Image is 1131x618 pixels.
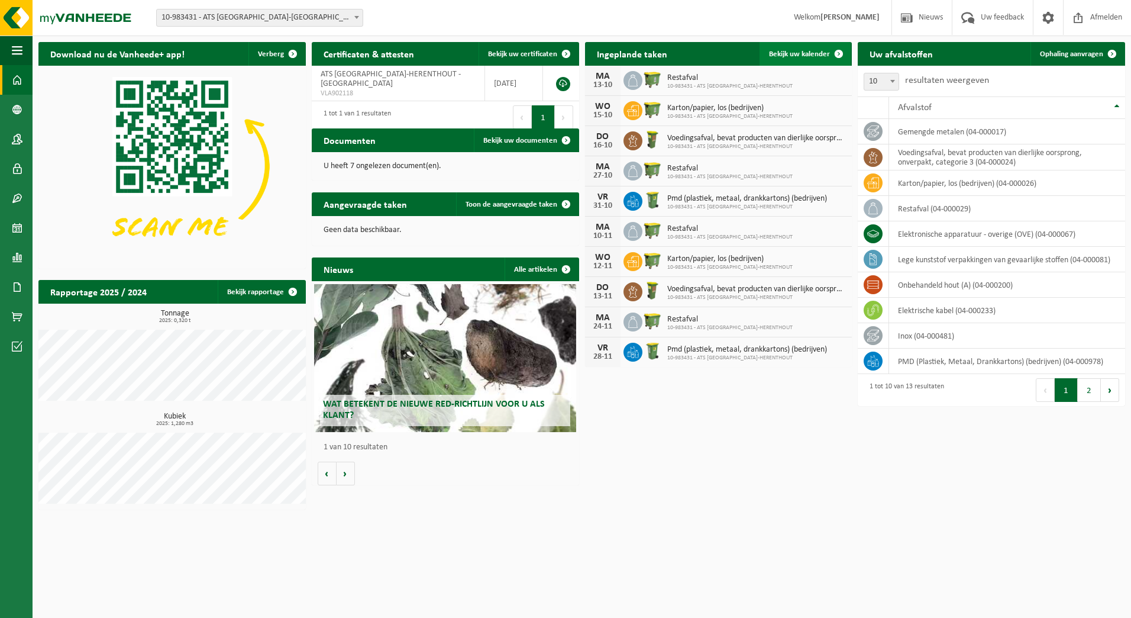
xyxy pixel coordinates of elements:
[321,70,461,88] span: ATS [GEOGRAPHIC_DATA]-HERENTHOUT - [GEOGRAPHIC_DATA]
[591,223,615,232] div: MA
[532,105,555,129] button: 1
[667,104,793,113] span: Karton/papier, los (bedrijven)
[591,111,615,120] div: 15-10
[591,292,615,301] div: 13-11
[157,9,363,26] span: 10-983431 - ATS ANTWERP-HERENTHOUT - HERENTHOUT
[44,421,306,427] span: 2025: 1,280 m3
[889,349,1125,374] td: PMD (Plastiek, Metaal, Drankkartons) (bedrijven) (04-000978)
[44,310,306,324] h3: Tonnage
[889,272,1125,298] td: onbehandeld hout (A) (04-000200)
[642,341,663,361] img: WB-0240-HPE-GN-50
[889,298,1125,323] td: elektrische kabel (04-000233)
[591,253,615,262] div: WO
[820,13,880,22] strong: [PERSON_NAME]
[337,462,355,485] button: Volgende
[323,400,545,420] span: Wat betekent de nieuwe RED-richtlijn voor u als klant?
[314,284,576,432] a: Wat betekent de nieuwe RED-richtlijn voor u als klant?
[44,318,306,324] span: 2025: 0,320 t
[889,221,1125,247] td: elektronische apparatuur - overige (OVE) (04-000067)
[321,89,476,98] span: VLA902118
[218,280,305,304] a: Bekijk rapportage
[324,226,567,234] p: Geen data beschikbaar.
[864,73,899,90] span: 10
[591,283,615,292] div: DO
[667,315,793,324] span: Restafval
[488,50,557,58] span: Bekijk uw certificaten
[667,83,793,90] span: 10-983431 - ATS [GEOGRAPHIC_DATA]-HERENTHOUT
[864,377,944,403] div: 1 tot 10 van 13 resultaten
[483,137,557,144] span: Bekijk uw documenten
[479,42,578,66] a: Bekijk uw certificaten
[591,323,615,331] div: 24-11
[667,355,827,362] span: 10-983431 - ATS [GEOGRAPHIC_DATA]-HERENTHOUT
[889,144,1125,170] td: voedingsafval, bevat producten van dierlijke oorsprong, onverpakt, categorie 3 (04-000024)
[591,72,615,81] div: MA
[324,162,567,170] p: U heeft 7 ongelezen document(en).
[642,69,663,89] img: WB-1100-HPE-GN-50
[591,102,615,111] div: WO
[667,224,793,234] span: Restafval
[312,128,387,152] h2: Documenten
[591,262,615,271] div: 12-11
[642,190,663,210] img: WB-0240-HPE-GN-50
[1101,378,1119,402] button: Next
[324,443,573,452] p: 1 van 10 resultaten
[591,141,615,150] div: 16-10
[760,42,851,66] a: Bekijk uw kalender
[318,462,337,485] button: Vorige
[1036,378,1055,402] button: Previous
[591,232,615,240] div: 10-11
[667,345,827,355] span: Pmd (plastiek, metaal, drankkartons) (bedrijven)
[898,103,932,112] span: Afvalstof
[889,196,1125,221] td: restafval (04-000029)
[642,311,663,331] img: WB-1100-HPE-GN-50
[38,66,306,266] img: Download de VHEPlus App
[667,234,793,241] span: 10-983431 - ATS [GEOGRAPHIC_DATA]-HERENTHOUT
[505,257,578,281] a: Alle artikelen
[642,160,663,180] img: WB-1100-HPE-GN-50
[513,105,532,129] button: Previous
[667,134,846,143] span: Voedingsafval, bevat producten van dierlijke oorsprong, onverpakt, categorie 3
[1030,42,1124,66] a: Ophaling aanvragen
[667,294,846,301] span: 10-983431 - ATS [GEOGRAPHIC_DATA]-HERENTHOUT
[864,73,899,91] span: 10
[1040,50,1103,58] span: Ophaling aanvragen
[38,280,159,303] h2: Rapportage 2025 / 2024
[667,264,793,271] span: 10-983431 - ATS [GEOGRAPHIC_DATA]-HERENTHOUT
[667,194,827,204] span: Pmd (plastiek, metaal, drankkartons) (bedrijven)
[642,250,663,271] img: WB-1100-HPE-GN-50
[889,119,1125,144] td: gemengde metalen (04-000017)
[318,104,391,130] div: 1 tot 1 van 1 resultaten
[156,9,363,27] span: 10-983431 - ATS ANTWERP-HERENTHOUT - HERENTHOUT
[485,66,544,101] td: [DATE]
[312,42,426,65] h2: Certificaten & attesten
[466,201,557,208] span: Toon de aangevraagde taken
[905,76,989,85] label: resultaten weergeven
[38,42,196,65] h2: Download nu de Vanheede+ app!
[456,192,578,216] a: Toon de aangevraagde taken
[591,81,615,89] div: 13-10
[889,247,1125,272] td: lege kunststof verpakkingen van gevaarlijke stoffen (04-000081)
[591,132,615,141] div: DO
[889,323,1125,349] td: inox (04-000481)
[591,162,615,172] div: MA
[889,170,1125,196] td: karton/papier, los (bedrijven) (04-000026)
[667,73,793,83] span: Restafval
[591,202,615,210] div: 31-10
[591,313,615,323] div: MA
[667,285,846,294] span: Voedingsafval, bevat producten van dierlijke oorsprong, onverpakt, categorie 3
[667,324,793,331] span: 10-983431 - ATS [GEOGRAPHIC_DATA]-HERENTHOUT
[642,130,663,150] img: WB-0060-HPE-GN-50
[591,192,615,202] div: VR
[858,42,945,65] h2: Uw afvalstoffen
[769,50,830,58] span: Bekijk uw kalender
[642,220,663,240] img: WB-1100-HPE-GN-50
[258,50,284,58] span: Verberg
[591,353,615,361] div: 28-11
[44,413,306,427] h3: Kubiek
[1055,378,1078,402] button: 1
[667,164,793,173] span: Restafval
[667,173,793,181] span: 10-983431 - ATS [GEOGRAPHIC_DATA]-HERENTHOUT
[591,172,615,180] div: 27-10
[667,204,827,211] span: 10-983431 - ATS [GEOGRAPHIC_DATA]-HERENTHOUT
